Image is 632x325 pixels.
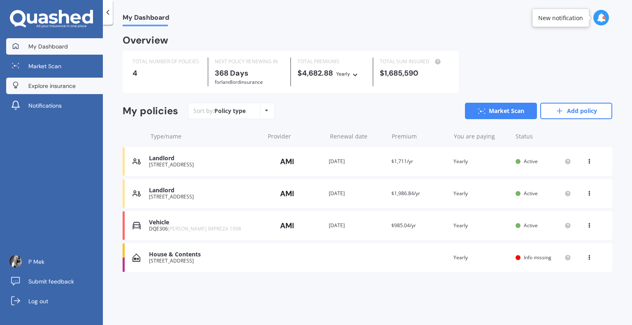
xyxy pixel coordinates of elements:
div: You are paying [454,132,509,141]
div: Landlord [149,155,260,162]
span: $985.04/yr [391,222,416,229]
div: $1,685,590 [380,69,448,77]
a: Market Scan [6,58,103,74]
div: 4 [132,69,201,77]
span: My Dashboard [28,42,68,51]
span: Submit feedback [28,277,74,286]
span: My Dashboard [123,14,169,25]
div: [DATE] [329,221,384,230]
span: P Mek [28,258,44,266]
a: Market Scan [465,103,537,119]
span: Log out [28,297,48,305]
div: $4,682.88 [297,69,366,78]
img: House & Contents [132,254,140,262]
a: Add policy [540,103,612,119]
span: $1,986.84/yr [391,190,420,197]
span: [PERSON_NAME] IMPREZA 1998 [168,225,241,232]
div: Vehicle [149,219,260,226]
div: TOTAL PREMIUMS [297,58,366,66]
div: Type/name [151,132,261,141]
span: for Landlord insurance [215,78,263,85]
div: Yearly [453,254,509,262]
img: AMI [267,218,308,233]
b: 368 Days [215,68,249,78]
div: NEXT POLICY RENEWING IN [215,58,283,66]
div: Overview [123,36,168,44]
span: Market Scan [28,62,61,70]
span: Notifications [28,101,62,110]
a: Notifications [6,97,103,114]
div: Provider [268,132,323,141]
div: Premium [392,132,447,141]
a: Log out [6,293,103,309]
div: Status [516,132,571,141]
div: [DATE] [329,157,384,166]
div: TOTAL NUMBER OF POLICIES [132,58,201,66]
img: 3bdadc777b9e56a25ca7068d27b0de65 [9,255,22,267]
img: Vehicle [132,221,141,230]
div: DQE306 [149,226,260,232]
div: New notification [538,14,583,22]
div: Yearly [453,157,509,166]
img: Landlord [132,189,141,198]
a: Explore insurance [6,78,103,94]
span: Active [524,190,538,197]
img: Landlord [132,157,141,166]
div: Yearly [453,221,509,230]
span: Active [524,158,538,165]
div: Sort by: [193,107,246,115]
div: Landlord [149,187,260,194]
img: AMI [267,186,308,201]
span: Info missing [524,254,551,261]
a: My Dashboard [6,38,103,55]
div: [DATE] [329,189,384,198]
img: AMI [267,154,308,169]
div: Yearly [336,70,350,78]
div: [STREET_ADDRESS] [149,194,260,200]
span: Explore insurance [28,82,76,90]
div: [STREET_ADDRESS] [149,258,260,264]
div: House & Contents [149,251,260,258]
div: Policy type [214,107,246,115]
div: My policies [123,105,178,117]
span: Active [524,222,538,229]
div: [STREET_ADDRESS] [149,162,260,168]
a: Submit feedback [6,273,103,290]
div: Yearly [453,189,509,198]
div: TOTAL SUM INSURED [380,58,448,66]
span: $1,711/yr [391,158,413,165]
a: P Mek [6,254,103,270]
div: Renewal date [330,132,386,141]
